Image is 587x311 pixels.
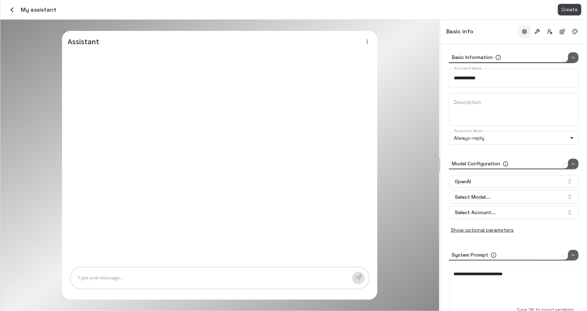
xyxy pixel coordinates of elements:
[446,27,473,36] h6: Basic info
[452,160,500,168] h6: Model Configuration
[569,25,581,38] button: Branding
[449,175,579,188] button: OpenAI
[544,25,556,38] button: Access
[452,54,493,61] h6: Basic Information
[449,224,516,236] button: Show optional parameters
[454,134,567,142] p: Always-reply
[449,206,579,219] button: Select Account...
[518,25,531,38] button: Basic info
[68,37,296,47] h5: Assistant
[454,66,482,71] label: Assistant Name
[449,191,579,203] button: Select Model...
[531,25,544,38] button: Tools
[452,251,488,259] h6: System Prompt
[454,128,483,133] label: Response Mode
[556,25,569,38] button: Integrations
